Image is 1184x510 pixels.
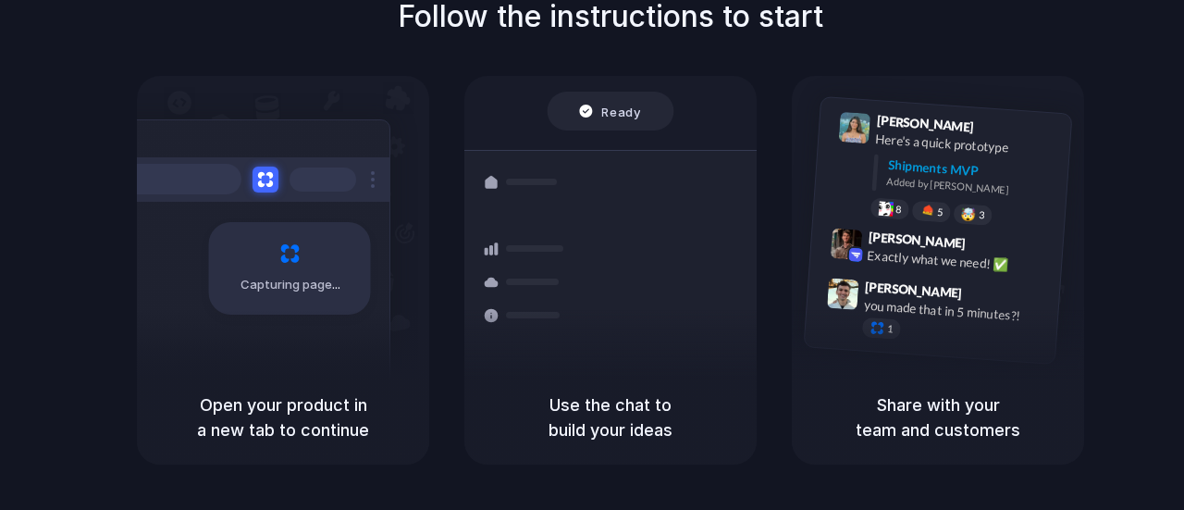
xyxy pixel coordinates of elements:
span: Ready [602,102,641,120]
span: [PERSON_NAME] [876,110,974,137]
h5: Share with your team and customers [814,392,1062,442]
h5: Open your product in a new tab to continue [159,392,407,442]
div: Shipments MVP [887,155,1058,186]
div: Here's a quick prototype [875,130,1060,161]
span: [PERSON_NAME] [868,227,966,254]
div: Exactly what we need! ✅ [867,245,1052,277]
div: you made that in 5 minutes?! [863,295,1048,327]
span: 1 [887,324,894,334]
div: 🤯 [961,207,977,221]
span: 9:47 AM [968,285,1005,307]
span: 9:42 AM [971,235,1009,257]
div: Added by [PERSON_NAME] [886,174,1056,201]
span: [PERSON_NAME] [865,277,963,304]
span: Capturing page [240,276,343,294]
span: 5 [937,207,943,218]
span: 3 [979,210,985,220]
span: 9:41 AM [980,119,1017,142]
h5: Use the chat to build your ideas [487,392,734,442]
span: 8 [895,205,902,215]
